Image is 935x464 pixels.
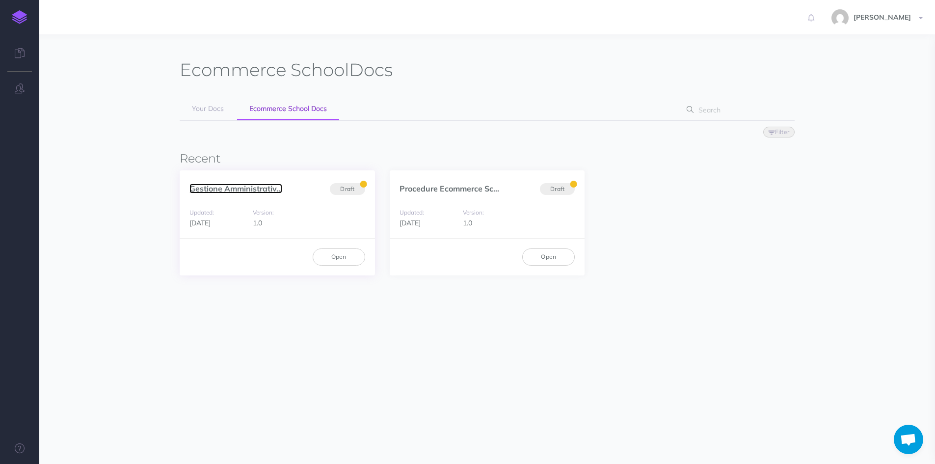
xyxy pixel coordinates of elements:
a: Open [522,248,575,265]
span: Your Docs [192,104,224,113]
button: Filter [763,127,795,137]
span: [DATE] [189,218,211,227]
a: Your Docs [180,98,236,120]
span: Ecommerce School Docs [249,104,327,113]
div: Aprire la chat [894,425,923,454]
span: [DATE] [400,218,421,227]
a: Open [313,248,365,265]
small: Updated: [189,209,214,216]
img: logo-mark.svg [12,10,27,24]
small: Updated: [400,209,424,216]
a: Ecommerce School Docs [237,98,339,120]
a: Procedure Ecommerce Sc... [400,184,499,193]
small: Version: [463,209,484,216]
h3: Recent [180,152,795,165]
a: Gestione Amministrativ... [189,184,282,193]
span: Ecommerce School [180,59,349,81]
img: 773ddf364f97774a49de44848d81cdba.jpg [831,9,849,27]
span: [PERSON_NAME] [849,13,916,22]
h1: Docs [180,59,393,81]
span: 1.0 [463,218,472,227]
small: Version: [253,209,274,216]
span: 1.0 [253,218,262,227]
input: Search [695,101,779,119]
